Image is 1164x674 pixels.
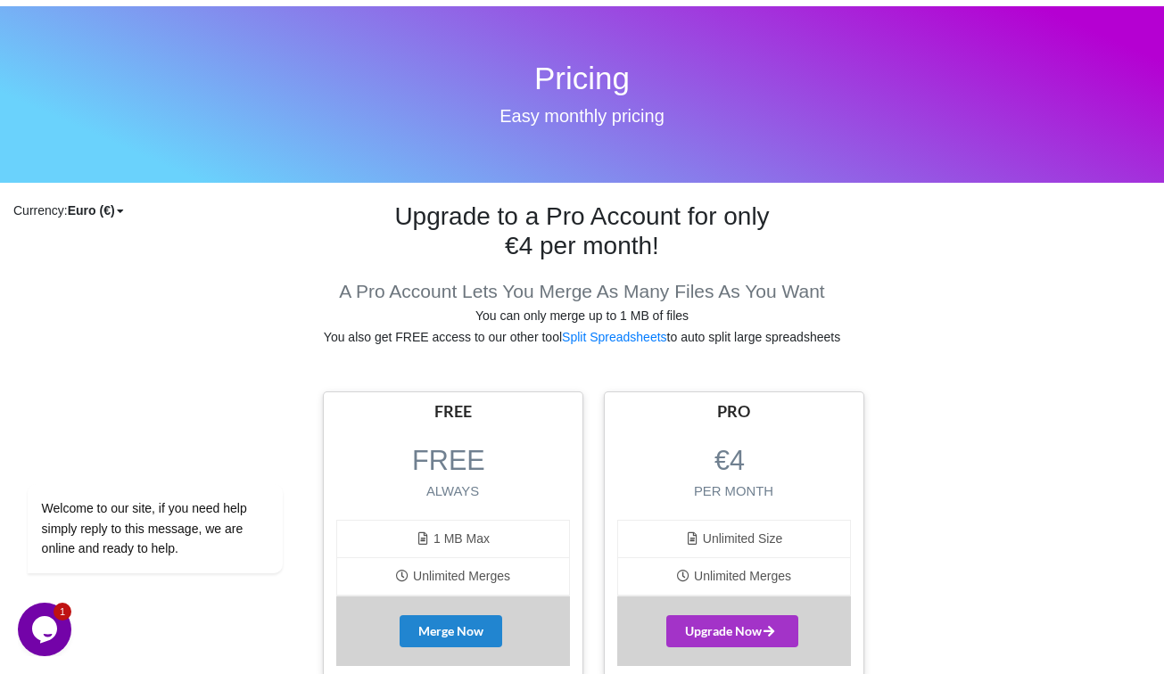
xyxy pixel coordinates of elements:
[395,569,510,583] span: Unlimited Merges
[666,615,798,647] button: Upgrade Now
[685,623,780,638] span: Upgrade Now
[336,481,570,501] span: ALWAYS
[400,615,502,647] button: Merge Now
[617,401,851,422] div: PRO
[685,531,783,546] span: Unlimited Size
[676,569,791,583] span: Unlimited Merges
[617,481,851,501] span: PER MONTH
[18,323,339,594] iframe: chat widget
[562,330,667,344] a: Split Spreadsheets
[714,445,745,475] span: €4
[13,201,379,219] p: Currency:
[68,201,115,219] div: Euro (€)
[416,531,490,546] span: 1 MB Max
[18,603,75,656] iframe: chat widget
[388,201,776,261] h2: Upgrade to a Pro Account for only €4 per month!
[412,445,485,475] span: FREE
[336,401,570,422] div: FREE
